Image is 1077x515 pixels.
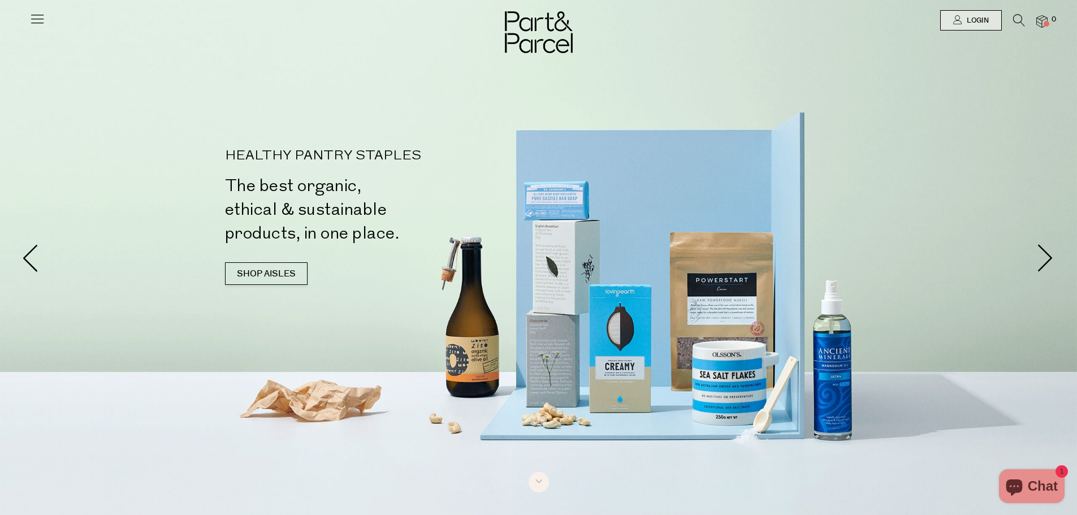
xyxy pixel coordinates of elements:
inbox-online-store-chat: Shopify online store chat [996,469,1068,506]
h2: The best organic, ethical & sustainable products, in one place. [225,174,543,245]
a: Login [940,10,1002,31]
span: 0 [1049,15,1059,25]
a: 0 [1036,15,1048,27]
p: HEALTHY PANTRY STAPLES [225,149,543,163]
a: SHOP AISLES [225,262,308,285]
span: Login [964,16,989,25]
img: Part&Parcel [505,11,573,53]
